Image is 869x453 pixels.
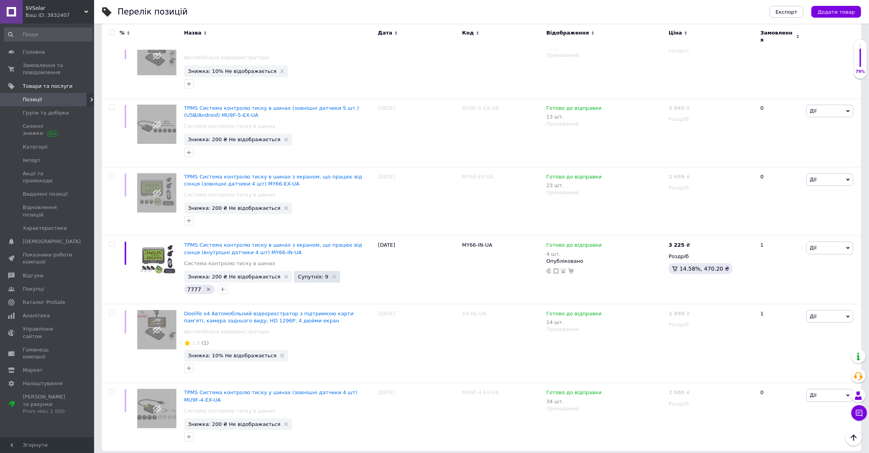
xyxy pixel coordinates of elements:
[810,313,816,319] span: Дії
[205,286,212,293] svg: Видалити мітку
[669,310,690,317] div: ₴
[462,242,492,248] span: MY66-IN-UA
[23,326,73,340] span: Управління сайтом
[854,69,867,75] div: 79%
[23,96,42,103] span: Позиції
[546,251,602,257] div: 4 шт.
[137,173,176,213] img: TPMS Система контроля давления в шинах с экраном работающим от солнца (внешние датчики 4 шт) MY66...
[546,311,602,319] span: Готово до відправки
[4,27,93,42] input: Пошук
[23,49,45,56] span: Головна
[376,383,460,451] div: [DATE]
[756,98,804,167] div: 0
[192,340,200,346] span: 1.0
[756,304,804,383] div: 1
[376,236,460,304] div: [DATE]
[23,238,81,245] span: [DEMOGRAPHIC_DATA]
[546,182,602,188] div: 23 шт.
[546,398,602,404] div: 34 шт.
[546,258,665,265] div: Опубліковано
[669,174,685,180] b: 2 699
[546,120,665,127] div: Прихований
[23,312,50,319] span: Аналітика
[546,189,665,196] div: Прихований
[188,69,277,74] span: Знижка: 10% Не відображається
[298,274,328,279] span: Супутніх: 9
[187,286,201,293] span: 7777
[137,310,176,349] img: Deelife x4 Автомобильный видиорегистратор с поддержкой карты памяти,камера заднего вида,HD 1296P,...
[546,405,665,412] div: Прихований
[546,242,602,250] span: Готово до відправки
[669,400,754,408] div: Роздріб
[137,242,176,281] img: TPMS Система контроля давления в шинах с экраном работающим от солнца (внутренние датчики 4 шт) M...
[23,346,73,360] span: Гаманець компанії
[756,383,804,451] div: 0
[188,137,281,142] span: Знижка: 200 ₴ Не відображається
[810,392,816,398] span: Дії
[188,353,277,358] span: Знижка: 10% Не відображається
[669,389,685,395] b: 2 580
[23,367,43,374] span: Маркет
[462,29,474,36] span: Код
[811,6,861,18] button: Додати товар
[810,245,816,251] span: Дії
[184,242,362,255] span: TPMS Система контролю тиску в шинах з екраном, що працює від сонця (внутрішні датчики 4 шт) MY66-...
[378,29,392,36] span: Дата
[184,328,269,335] a: Автомобільні відеореєстратори
[680,266,729,272] span: 14.58%, 470.20 ₴
[810,108,816,114] span: Дії
[669,29,682,36] span: Ціна
[25,12,94,19] div: Ваш ID: 3832407
[188,422,281,427] span: Знижка: 200 ₴ Не відображається
[184,54,269,61] a: Автомобільні відеореєстратори
[23,380,63,387] span: Налаштування
[188,206,281,211] span: Знижка: 200 ₴ Не відображається
[845,429,862,446] button: Наверх
[184,174,362,187] span: TPMS Система контролю тиску в шинах з екраном, що працює від сонця (зовнішні датчики 4 шт) MY66-E...
[184,29,201,36] span: Назва
[188,274,281,279] span: Знижка: 200 ₴ Не відображається
[23,251,73,266] span: Показники роботи компанії
[546,174,602,182] span: Готово до відправки
[23,204,73,218] span: Відновлення позицій
[756,236,804,304] div: 1
[23,170,73,184] span: Акції та промокоди
[669,105,685,111] b: 3 045
[23,157,41,164] span: Імпорт
[23,272,43,279] span: Відгуки
[818,9,855,15] span: Додати товар
[669,253,754,260] div: Роздріб
[669,311,685,317] b: 2 899
[546,114,602,120] div: 13 шт.
[546,389,602,398] span: Готово до відправки
[669,242,690,249] div: ₴
[756,30,804,99] div: 0
[462,311,486,317] span: X4-HL-UA
[769,6,804,18] button: Експорт
[23,393,73,415] span: [PERSON_NAME] та рахунки
[851,405,867,421] button: Чат з покупцем
[23,144,47,151] span: Категорії
[137,36,176,75] img: Deelife x4 Автомобильный видиорегистратор с картой памяти 32 Гб, камерой заднего вида,HD 1296P,4 ...
[184,123,276,130] a: Система контролю тиску в шинах
[23,408,73,415] div: Prom мікс 1 000
[23,109,69,116] span: Групи та добірки
[376,98,460,167] div: [DATE]
[669,389,690,396] div: ₴
[118,8,188,16] div: Перелік позицій
[756,167,804,236] div: 0
[184,408,276,415] a: Система контролю тиску в шинах
[810,176,816,182] span: Дії
[546,52,665,59] div: Прихований
[376,30,460,99] div: [DATE]
[184,311,354,324] a: Deelife x4 Автомобільний відеореєстратор з підтримкою карти пам'яті, камера заднього виду, HD 129...
[184,105,359,118] a: TPMS Система контролю тиску в шинах (зовнішні датчики 5 шт.) (USB/Android) MU9F-5-EX-UA
[184,389,357,402] a: TPMS Система контролю тиску у шинах (зовнішні датчики 4 шт) MU9F-4-EX-UA
[546,326,665,333] div: Прихований
[669,105,690,112] div: ₴
[23,123,73,137] span: Сезонні знижки
[760,29,794,44] span: Замовлення
[669,321,754,328] div: Роздріб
